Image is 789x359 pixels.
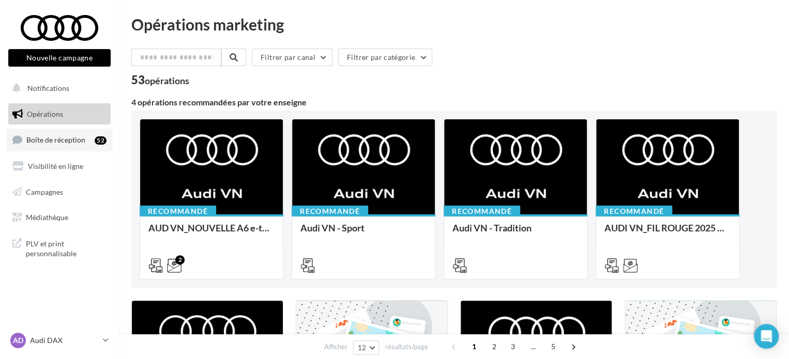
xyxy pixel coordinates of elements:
span: ... [525,338,541,355]
span: Médiathèque [26,213,68,222]
div: 2 [175,255,185,264]
span: PLV et print personnalisable [26,237,107,259]
a: Visibilité en ligne [6,155,113,177]
div: Audi VN - Sport [300,223,427,243]
span: 1 [466,338,482,355]
div: 53 [131,74,189,86]
div: 52 [95,136,107,145]
div: 4 opérations recommandées par votre enseigne [131,98,777,106]
div: Recommandé [292,206,368,217]
div: Audi VN - Tradition [452,223,579,243]
span: résultats/page [385,342,428,352]
span: 5 [545,338,562,355]
span: 2 [486,338,503,355]
span: Visibilité en ligne [28,162,83,170]
button: Filtrer par canal [252,49,332,66]
div: AUD VN_NOUVELLE A6 e-tron [148,223,275,243]
span: Opérations [27,110,63,118]
div: Recommandé [140,206,216,217]
button: Nouvelle campagne [8,49,111,67]
div: Open Intercom Messenger [754,324,779,349]
span: 3 [505,338,521,355]
a: Opérations [6,103,113,125]
a: Médiathèque [6,207,113,228]
div: Opérations marketing [131,17,777,32]
div: Recommandé [444,206,520,217]
a: AD Audi DAX [8,331,111,350]
span: Afficher [324,342,347,352]
span: Notifications [27,84,69,92]
span: AD [13,335,23,346]
div: AUDI VN_FIL ROUGE 2025 - A1, Q2, Q3, Q5 et Q4 e-tron [604,223,731,243]
a: Boîte de réception52 [6,129,113,151]
div: Recommandé [596,206,672,217]
span: 12 [358,344,367,352]
button: Filtrer par catégorie [338,49,432,66]
div: opérations [145,76,189,85]
a: Campagnes [6,181,113,203]
span: Boîte de réception [26,135,85,144]
p: Audi DAX [30,335,99,346]
span: Campagnes [26,187,63,196]
a: PLV et print personnalisable [6,232,113,263]
button: Notifications [6,77,109,99]
button: 12 [353,340,380,355]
